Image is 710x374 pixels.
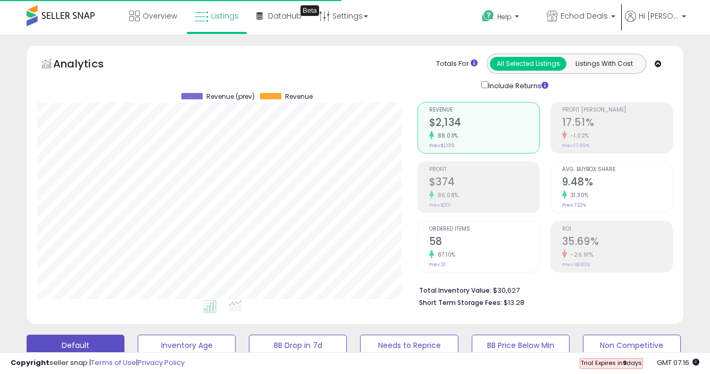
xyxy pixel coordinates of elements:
button: BB Price Below Min [472,335,570,356]
b: Total Inventory Value: [419,286,491,295]
span: Ordered Items [429,226,539,232]
h2: 58 [429,235,539,250]
span: Listings [211,11,239,21]
button: Non Competitive [583,335,681,356]
span: Revenue [429,107,539,113]
span: Help [497,12,512,21]
span: Trial Expires in days [581,359,642,367]
span: 2025-10-10 07:16 GMT [657,358,699,368]
div: Include Returns [473,79,561,91]
small: Prev: $1,135 [429,142,454,149]
small: Prev: 7.22% [562,202,586,208]
span: Revenue [285,93,313,100]
small: Prev: 48.83% [562,261,590,268]
small: -1.02% [567,132,589,140]
b: 9 [623,359,627,367]
button: All Selected Listings [490,57,566,71]
h2: 9.48% [562,176,672,190]
div: Tooltip anchor [300,5,319,16]
span: Profit [PERSON_NAME] [562,107,672,113]
div: seller snap | | [11,358,185,368]
small: 87.10% [434,251,456,259]
h2: 17.51% [562,116,672,131]
a: Help [473,2,537,35]
small: Prev: $201 [429,202,451,208]
small: Prev: 31 [429,261,446,268]
span: Profit [429,167,539,173]
h2: $2,134 [429,116,539,131]
button: Needs to Reprice [360,335,458,356]
h2: $374 [429,176,539,190]
small: 86.08% [434,191,459,199]
li: $30,627 [419,283,665,296]
span: $13.28 [504,297,524,308]
span: ROI [562,226,672,232]
h5: Analytics [53,56,124,74]
div: Totals For [436,59,478,69]
i: Get Help [481,10,495,23]
button: Inventory Age [138,335,236,356]
button: Default [27,335,124,356]
h2: 35.69% [562,235,672,250]
small: 88.03% [434,132,458,140]
span: Hi [PERSON_NAME] [639,11,679,21]
span: Revenue (prev) [206,93,255,100]
strong: Copyright [11,358,49,368]
button: BB Drop in 7d [249,335,347,356]
b: Short Term Storage Fees: [419,298,502,307]
small: -26.91% [567,251,594,259]
span: DataHub [268,11,302,21]
span: Avg. Buybox Share [562,167,672,173]
a: Hi [PERSON_NAME] [625,11,686,35]
a: Terms of Use [91,358,136,368]
a: Privacy Policy [138,358,185,368]
small: 31.30% [567,191,589,199]
button: Listings With Cost [566,57,642,71]
span: Echod Deals [561,11,608,21]
small: Prev: 17.69% [562,142,589,149]
span: Overview [143,11,177,21]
